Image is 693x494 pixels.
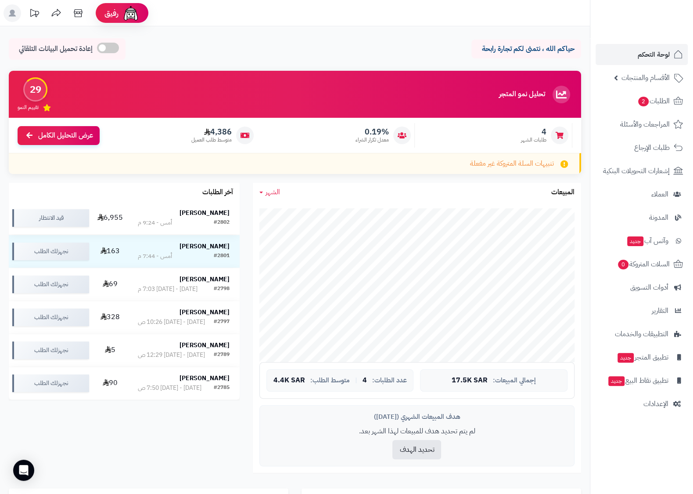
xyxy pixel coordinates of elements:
[180,308,230,317] strong: [PERSON_NAME]
[596,277,688,298] a: أدوات التسويق
[273,377,305,385] span: 4.4K SAR
[617,351,668,363] span: تطبيق المتجر
[551,189,575,196] h3: المبيعات
[12,309,89,326] div: نجهزلك الطلب
[470,159,554,169] span: تنبيهات السلة المتروكة غير مفعلة
[596,44,688,65] a: لوحة التحكم
[214,218,230,227] div: #2802
[93,268,128,301] td: 69
[310,377,350,384] span: متوسط الطلب:
[138,218,172,227] div: أمس - 9:24 م
[652,305,668,317] span: التقارير
[638,97,649,106] span: 2
[93,235,128,268] td: 163
[521,127,546,137] span: 4
[93,202,128,234] td: 6,955
[596,347,688,368] a: تطبيق المتجرجديد
[38,131,93,141] span: عرض التحليل الكامل
[180,208,230,218] strong: [PERSON_NAME]
[93,334,128,367] td: 5
[104,8,118,18] span: رفيق
[452,377,488,385] span: 17.5K SAR
[596,160,688,182] a: إشعارات التحويلات البنكية
[596,323,688,345] a: التطبيقات والخدمات
[607,374,668,387] span: تطبيق نقاط البيع
[138,318,205,327] div: [DATE] - [DATE] 10:26 ص
[618,353,634,363] span: جديد
[12,341,89,359] div: نجهزلك الطلب
[596,300,688,321] a: التقارير
[93,301,128,334] td: 328
[615,328,668,340] span: التطبيقات والخدمات
[596,370,688,391] a: تطبيق نقاط البيعجديد
[12,243,89,260] div: نجهزلك الطلب
[23,4,45,24] a: تحديثات المنصة
[266,426,567,436] p: لم يتم تحديد هدف للمبيعات لهذا الشهر بعد.
[493,377,536,384] span: إجمالي المبيعات:
[363,377,367,385] span: 4
[649,211,668,224] span: المدونة
[12,209,89,227] div: قيد الانتظار
[621,72,670,84] span: الأقسام والمنتجات
[266,412,567,421] div: هدف المبيعات الشهري ([DATE])
[214,384,230,392] div: #2785
[630,281,668,294] span: أدوات التسويق
[596,91,688,112] a: الطلبات2
[191,136,232,144] span: متوسط طلب العميل
[191,127,232,137] span: 4,386
[355,127,389,137] span: 0.19%
[643,398,668,410] span: الإعدادات
[259,187,280,197] a: الشهر
[596,114,688,135] a: المراجعات والأسئلة
[12,276,89,293] div: نجهزلك الطلب
[93,367,128,400] td: 90
[372,377,407,384] span: عدد الطلبات:
[596,207,688,228] a: المدونة
[617,258,670,270] span: السلات المتروكة
[214,351,230,360] div: #2789
[620,118,670,131] span: المراجعات والأسئلة
[214,285,230,294] div: #2798
[214,252,230,261] div: #2801
[618,260,628,269] span: 0
[478,44,575,54] p: حياكم الله ، نتمنى لكم تجارة رابحة
[596,137,688,158] a: طلبات الإرجاع
[138,285,197,294] div: [DATE] - [DATE] 7:03 م
[596,393,688,414] a: الإعدادات
[596,254,688,275] a: السلات المتروكة0
[138,252,172,261] div: أمس - 7:44 م
[596,184,688,205] a: العملاء
[651,188,668,200] span: العملاء
[180,275,230,284] strong: [PERSON_NAME]
[627,236,643,246] span: جديد
[626,235,668,247] span: وآتس آب
[202,189,233,196] h3: آخر الطلبات
[596,230,688,251] a: وآتس آبجديد
[19,44,93,54] span: إعادة تحميل البيانات التلقائي
[138,351,205,360] div: [DATE] - [DATE] 12:29 ص
[499,91,545,98] h3: تحليل نمو المتجر
[634,142,670,154] span: طلبات الإرجاع
[608,376,625,386] span: جديد
[214,318,230,327] div: #2797
[266,187,280,197] span: الشهر
[138,384,201,392] div: [DATE] - [DATE] 7:50 ص
[13,460,34,481] div: Open Intercom Messenger
[122,4,140,22] img: ai-face.png
[633,7,685,25] img: logo-2.png
[392,440,441,459] button: تحديد الهدف
[355,136,389,144] span: معدل تكرار الشراء
[521,136,546,144] span: طلبات الشهر
[603,165,670,177] span: إشعارات التحويلات البنكية
[180,242,230,251] strong: [PERSON_NAME]
[180,374,230,383] strong: [PERSON_NAME]
[18,104,39,111] span: تقييم النمو
[18,126,100,145] a: عرض التحليل الكامل
[12,374,89,392] div: نجهزلك الطلب
[355,377,357,384] span: |
[637,95,670,107] span: الطلبات
[180,341,230,350] strong: [PERSON_NAME]
[638,48,670,61] span: لوحة التحكم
